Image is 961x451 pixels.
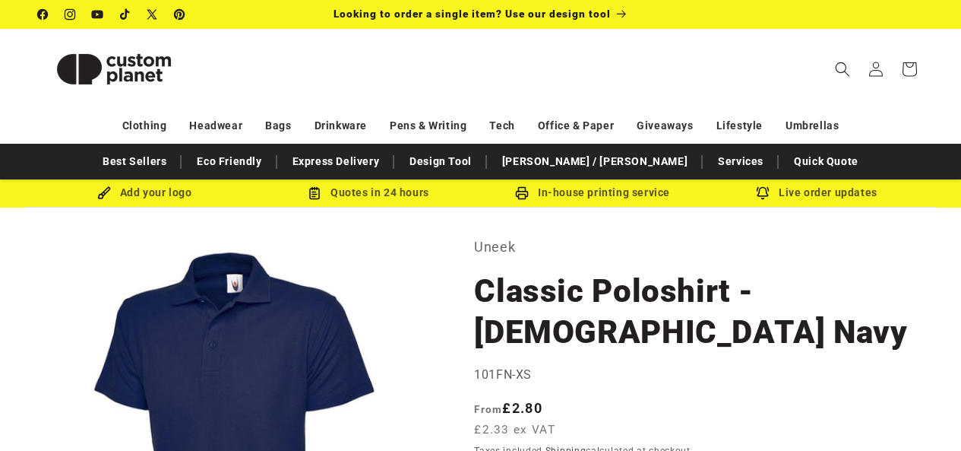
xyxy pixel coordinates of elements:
span: Looking to order a single item? Use our design tool [334,8,611,20]
a: Giveaways [637,113,693,139]
div: In-house printing service [481,183,705,202]
strong: £2.80 [474,400,542,416]
a: Custom Planet [33,29,196,109]
img: Order Updates Icon [308,186,321,200]
a: Drinkware [315,113,367,139]
a: Office & Paper [538,113,614,139]
img: Order updates [756,186,770,200]
a: Headwear [189,113,242,139]
a: Tech [489,113,514,139]
a: Design Tool [402,148,479,175]
div: Live order updates [705,183,929,202]
a: [PERSON_NAME] / [PERSON_NAME] [495,148,695,175]
span: £2.33 ex VAT [474,421,555,439]
img: Custom Planet [38,35,190,103]
h1: Classic Poloshirt - [DEMOGRAPHIC_DATA] Navy [474,271,923,353]
summary: Search [826,52,859,86]
a: Eco Friendly [189,148,269,175]
a: Clothing [122,113,167,139]
span: 101FN-XS [474,367,532,382]
a: Umbrellas [786,113,839,139]
a: Bags [265,113,291,139]
a: Pens & Writing [390,113,466,139]
img: Brush Icon [97,186,111,200]
a: Services [710,148,771,175]
a: Express Delivery [285,148,387,175]
div: Quotes in 24 hours [257,183,481,202]
a: Quick Quote [786,148,866,175]
img: In-house printing [515,186,529,200]
a: Lifestyle [716,113,763,139]
a: Best Sellers [95,148,174,175]
span: From [474,403,502,415]
div: Add your logo [33,183,257,202]
p: Uneek [474,235,923,259]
